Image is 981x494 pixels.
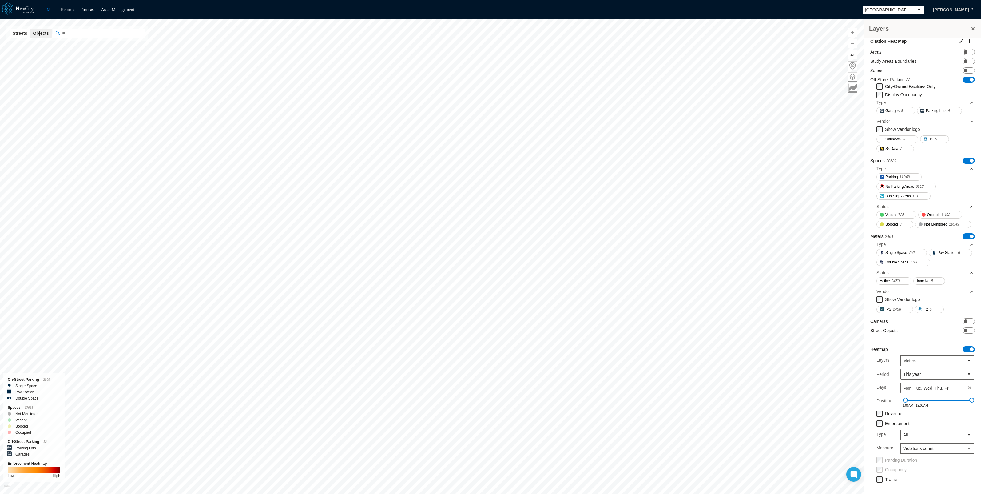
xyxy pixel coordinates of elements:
label: Pay Station [15,389,34,395]
div: High [53,473,60,479]
span: 6 [958,250,960,256]
span: All [903,432,962,438]
span: Not Monitored [924,221,947,227]
button: Parking11048 [876,173,922,181]
button: select [964,356,974,366]
span: 725 [898,212,904,218]
span: 11048 [900,174,910,180]
span: 4 [948,108,950,114]
span: 2459 [892,278,900,284]
div: Spaces [8,404,60,411]
span: Zoom out [848,39,857,48]
a: Map [47,7,55,12]
span: Occupied [927,212,943,218]
button: [PERSON_NAME] [927,5,975,15]
span: Streets [13,30,27,36]
span: 19549 [949,221,959,227]
span: 2009 [43,378,50,381]
span: Meters [903,358,962,364]
span: 408 [944,212,950,218]
div: On-Street Parking [8,376,60,383]
span: 752 [909,250,915,256]
span: 76 [902,136,906,142]
button: select [914,6,924,14]
label: Off-Street Parking [870,77,910,83]
div: Vendor [876,117,974,126]
span: 12 [43,440,47,444]
span: clear [965,384,974,392]
button: Zoom in [848,28,857,37]
label: Layers [876,355,889,366]
span: Parking Lots [926,108,947,114]
button: Not Monitored19549 [915,221,971,228]
span: Unknown [885,136,901,142]
label: Occupied [15,429,31,436]
button: Parking Lots4 [917,107,962,114]
div: Type [876,164,974,173]
label: Parking Lots [15,445,36,451]
span: 88 [906,78,910,82]
div: Vendor [876,288,890,295]
button: SkiData7 [876,145,914,152]
label: Garages [15,451,30,457]
div: Status [876,202,974,211]
button: Bus Stop Areas121 [876,192,931,200]
span: 0 [900,221,902,227]
span: 7 [900,146,902,152]
span: Double Space [885,259,908,265]
label: Not Monitored [15,411,38,417]
span: Bus Stop Areas [885,193,911,199]
span: Mon, Tue, Wed, Thu, Fri [903,385,949,391]
span: No Parking Areas [885,183,914,190]
div: Type [876,240,974,249]
span: 2464 [885,235,893,239]
label: Show Vendor logo [885,297,920,302]
div: Status [876,270,889,276]
label: Areas [870,49,882,55]
label: Period [876,371,889,377]
div: Low [8,473,14,479]
button: Streets [10,29,30,38]
button: Single Space752 [876,249,927,256]
button: Home [848,61,857,70]
a: Mapbox homepage [3,485,10,492]
span: 9513 [915,183,924,190]
button: Pay Station6 [929,249,972,256]
span: Booked [885,221,898,227]
label: Show Vendor logo [885,127,920,132]
img: enforcement [8,467,60,473]
button: Booked0 [876,221,913,228]
span: 5 [931,278,933,284]
div: Vendor [876,287,974,296]
label: Single Space [15,383,37,389]
div: Enforcement Heatmap [8,460,60,467]
label: Enforcement [885,421,909,426]
label: Daytime [876,396,892,407]
button: select [964,444,974,453]
span: 121 [912,193,919,199]
button: Unknown76 [876,135,918,143]
button: Active2459 [876,277,911,285]
label: Heatmap [870,346,888,352]
span: Vacant [885,212,896,218]
label: Days [876,383,886,393]
span: T2 [929,136,933,142]
label: Measure [876,443,893,454]
div: Status [876,268,974,277]
label: Street Objects [870,327,898,334]
button: Double Space1706 [876,259,930,266]
span: Pay Station [938,250,956,256]
span: 2458 [893,306,901,312]
label: Citation Heat Map [870,38,907,44]
span: 17915 [25,406,33,409]
label: Study Areas Boundaries [870,58,916,64]
span: T2 [924,306,928,312]
span: Drag [969,398,974,403]
div: Type [876,166,886,172]
span: 1706 [910,259,918,265]
button: T26 [915,306,944,313]
button: T25 [920,135,949,143]
div: Type [876,241,886,247]
span: Active [880,278,890,284]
